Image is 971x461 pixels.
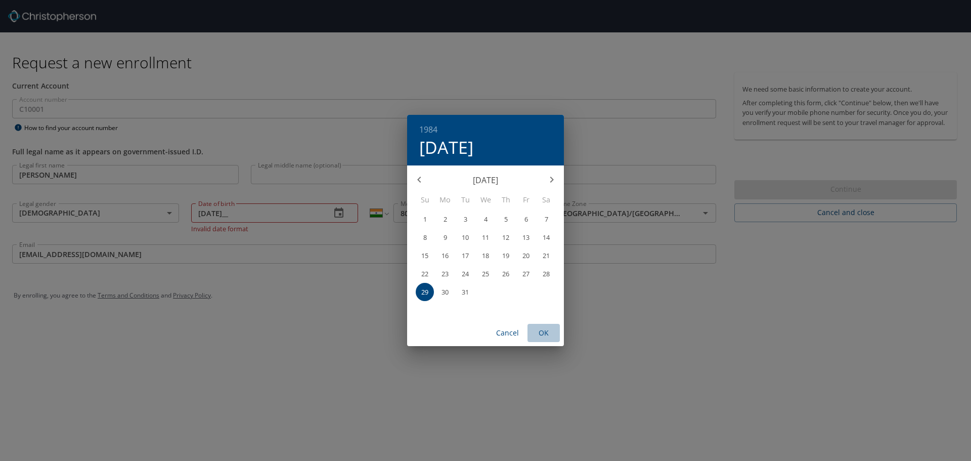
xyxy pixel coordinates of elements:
[517,265,535,283] button: 27
[524,216,528,223] p: 6
[462,271,469,277] p: 24
[522,271,529,277] p: 27
[517,246,535,265] button: 20
[421,271,428,277] p: 22
[419,137,473,158] button: [DATE]
[543,253,550,259] p: 21
[482,253,489,259] p: 18
[462,289,469,296] p: 31
[517,228,535,246] button: 13
[456,210,474,228] button: 3
[464,216,467,223] p: 3
[476,194,495,205] span: We
[484,216,488,223] p: 4
[537,246,555,265] button: 21
[476,228,495,246] button: 11
[495,327,519,340] span: Cancel
[537,210,555,228] button: 7
[527,324,560,343] button: OK
[502,271,509,277] p: 26
[532,327,556,340] span: OK
[431,174,540,186] p: [DATE]
[497,246,515,265] button: 19
[504,216,508,223] p: 5
[436,194,454,205] span: Mo
[497,228,515,246] button: 12
[456,265,474,283] button: 24
[421,289,428,296] p: 29
[416,194,434,205] span: Su
[497,194,515,205] span: Th
[482,271,489,277] p: 25
[436,228,454,246] button: 9
[456,246,474,265] button: 17
[416,265,434,283] button: 22
[502,234,509,241] p: 12
[537,228,555,246] button: 14
[543,271,550,277] p: 28
[491,324,523,343] button: Cancel
[497,265,515,283] button: 26
[416,246,434,265] button: 15
[462,234,469,241] p: 10
[436,210,454,228] button: 2
[482,234,489,241] p: 11
[423,234,427,241] p: 8
[545,216,548,223] p: 7
[416,283,434,301] button: 29
[456,194,474,205] span: Tu
[476,210,495,228] button: 4
[421,253,428,259] p: 15
[517,194,535,205] span: Fr
[537,265,555,283] button: 28
[502,253,509,259] p: 19
[423,216,427,223] p: 1
[476,246,495,265] button: 18
[537,194,555,205] span: Sa
[444,234,447,241] p: 9
[442,253,449,259] p: 16
[517,210,535,228] button: 6
[436,246,454,265] button: 16
[522,234,529,241] p: 13
[462,253,469,259] p: 17
[442,271,449,277] p: 23
[442,289,449,296] p: 30
[444,216,447,223] p: 2
[543,234,550,241] p: 14
[497,210,515,228] button: 5
[456,283,474,301] button: 31
[522,253,529,259] p: 20
[436,283,454,301] button: 30
[476,265,495,283] button: 25
[416,228,434,246] button: 8
[416,210,434,228] button: 1
[436,265,454,283] button: 23
[419,122,437,137] button: 1984
[456,228,474,246] button: 10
